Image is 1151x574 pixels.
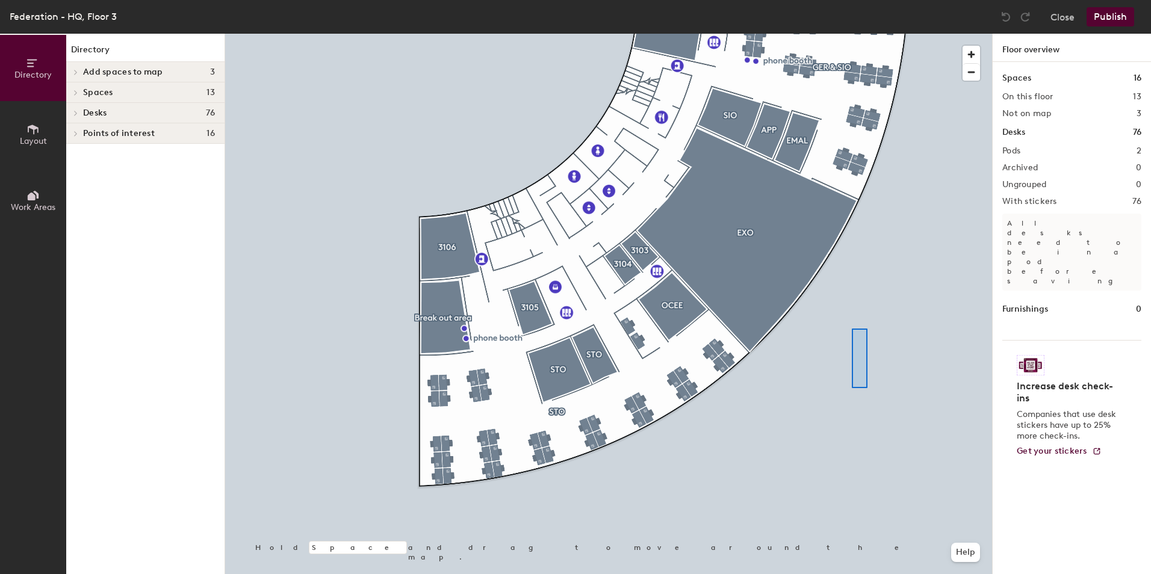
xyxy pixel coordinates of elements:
button: Help [951,543,980,562]
span: 76 [206,108,215,118]
p: All desks need to be in a pod before saving [1002,214,1141,291]
a: Get your stickers [1017,446,1102,457]
h1: Floor overview [993,34,1151,62]
h1: Directory [66,43,225,62]
h2: 0 [1136,180,1141,190]
span: Directory [14,70,52,80]
h1: 76 [1133,126,1141,139]
h1: Spaces [1002,72,1031,85]
span: Work Areas [11,202,55,212]
span: 3 [210,67,215,77]
h4: Increase desk check-ins [1017,380,1120,404]
h2: 76 [1132,197,1141,206]
span: 16 [206,129,215,138]
h1: 0 [1136,303,1141,316]
h2: With stickers [1002,197,1057,206]
h2: Ungrouped [1002,180,1047,190]
h1: 16 [1134,72,1141,85]
h2: On this floor [1002,92,1053,102]
img: Sticker logo [1017,355,1044,375]
span: 13 [206,88,215,97]
span: Get your stickers [1017,446,1087,456]
h2: Pods [1002,146,1020,156]
h2: 3 [1137,109,1141,119]
span: Add spaces to map [83,67,163,77]
button: Close [1050,7,1075,26]
h2: 2 [1137,146,1141,156]
img: Undo [1000,11,1012,23]
div: Federation - HQ, Floor 3 [10,9,117,24]
h2: 0 [1136,163,1141,173]
img: Redo [1019,11,1031,23]
span: Layout [20,136,47,146]
button: Publish [1087,7,1134,26]
h2: Not on map [1002,109,1051,119]
h2: 13 [1133,92,1141,102]
h2: Archived [1002,163,1038,173]
h1: Furnishings [1002,303,1048,316]
span: Points of interest [83,129,155,138]
h1: Desks [1002,126,1025,139]
span: Spaces [83,88,113,97]
span: Desks [83,108,107,118]
p: Companies that use desk stickers have up to 25% more check-ins. [1017,409,1120,442]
